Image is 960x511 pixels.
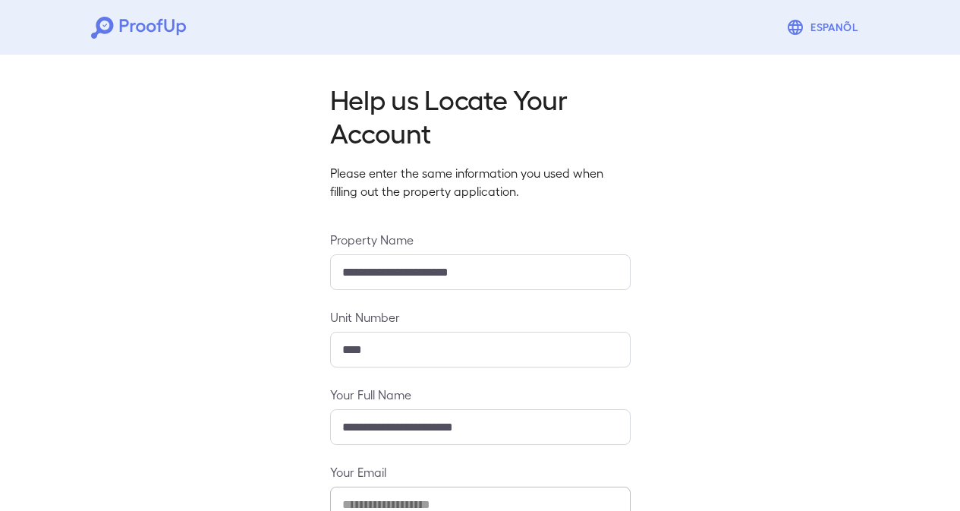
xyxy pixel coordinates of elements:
[330,231,631,248] label: Property Name
[330,164,631,200] p: Please enter the same information you used when filling out the property application.
[780,12,869,43] button: Espanõl
[330,463,631,481] label: Your Email
[330,386,631,403] label: Your Full Name
[330,82,631,149] h2: Help us Locate Your Account
[330,308,631,326] label: Unit Number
